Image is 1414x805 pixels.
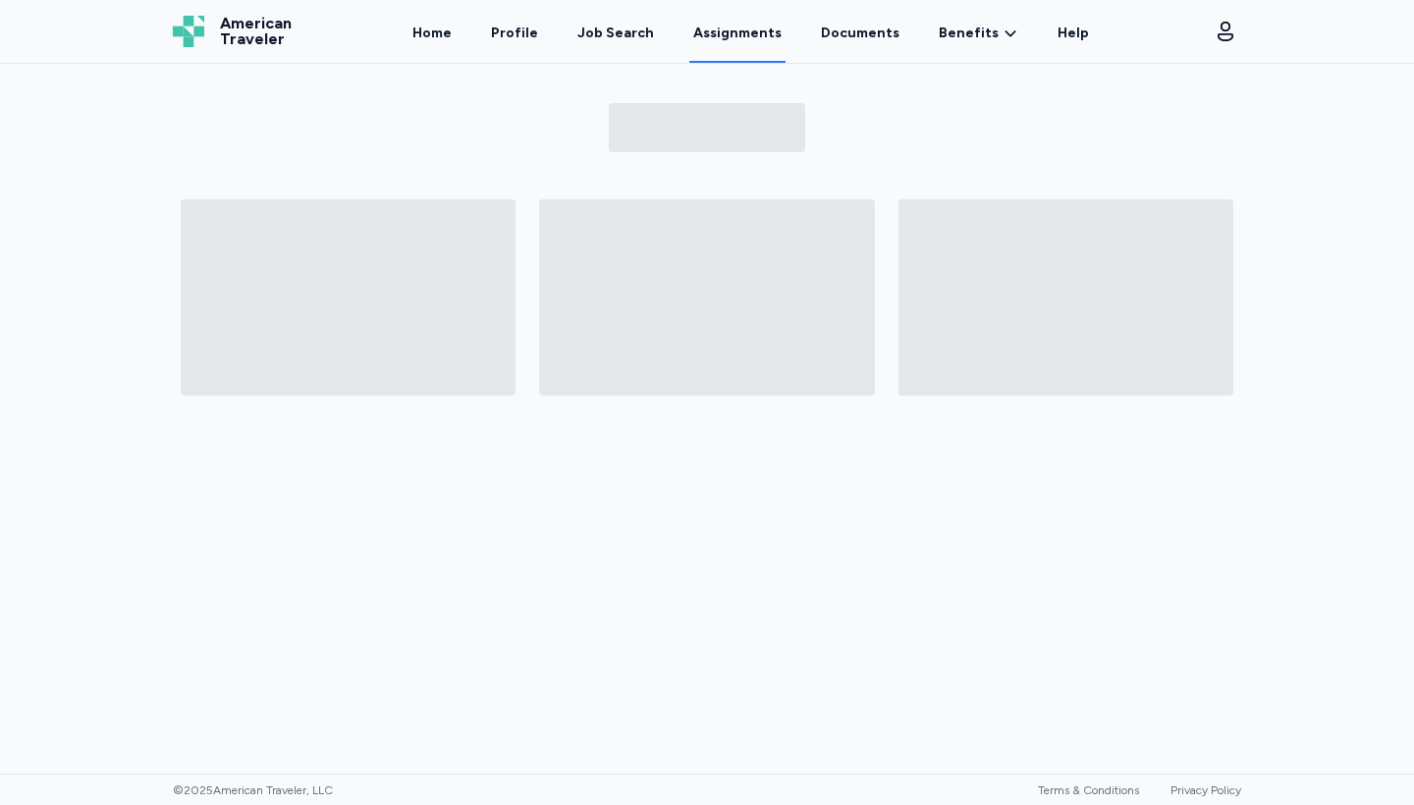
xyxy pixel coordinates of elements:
[939,24,999,43] span: Benefits
[577,24,654,43] div: Job Search
[1038,783,1139,797] a: Terms & Conditions
[939,24,1018,43] a: Benefits
[173,782,333,798] span: © 2025 American Traveler, LLC
[1170,783,1241,797] a: Privacy Policy
[220,16,292,47] span: American Traveler
[173,16,204,47] img: Logo
[689,2,786,63] a: Assignments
